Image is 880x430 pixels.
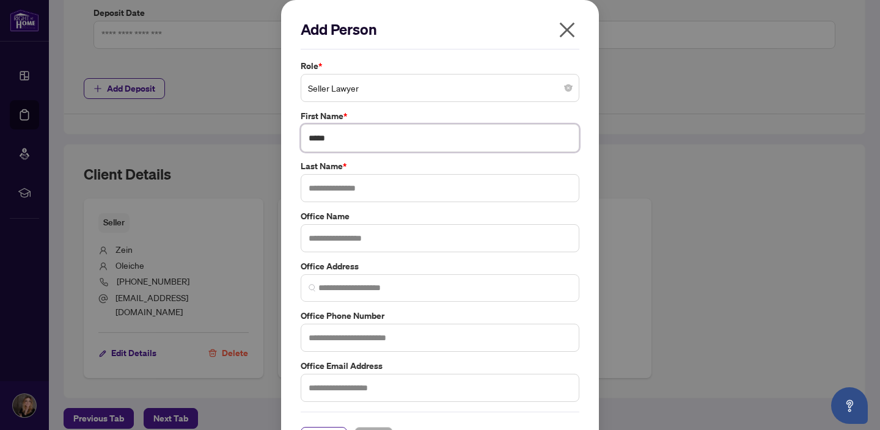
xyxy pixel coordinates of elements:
span: Seller Lawyer [308,76,572,100]
button: Open asap [831,387,868,424]
label: First Name [301,109,579,123]
label: Role [301,59,579,73]
h2: Add Person [301,20,579,39]
label: Office Email Address [301,359,579,373]
label: Office Name [301,210,579,223]
span: close-circle [565,84,572,92]
label: Last Name [301,159,579,173]
span: close [557,20,577,40]
img: search_icon [309,284,316,291]
label: Office Address [301,260,579,273]
label: Office Phone Number [301,309,579,322]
